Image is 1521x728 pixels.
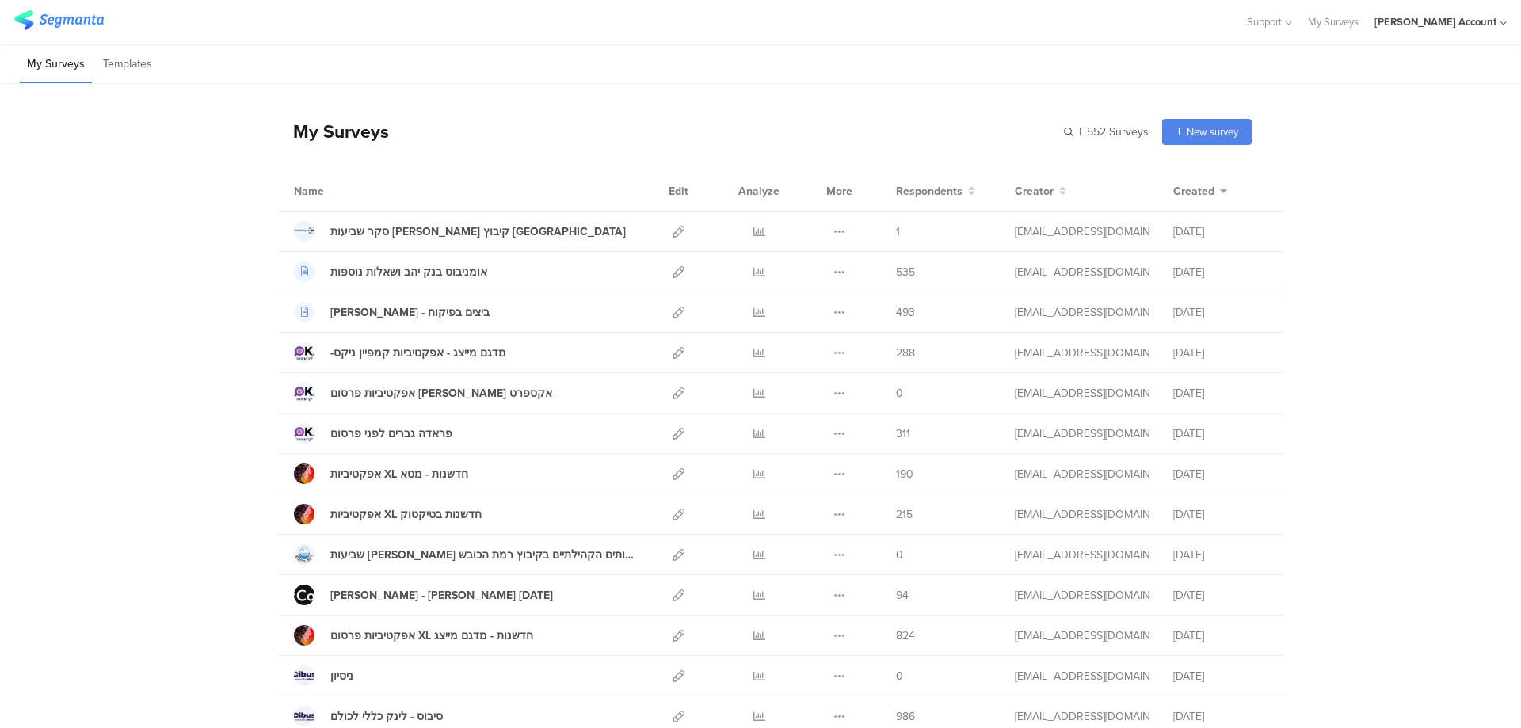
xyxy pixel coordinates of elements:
span: 535 [896,264,915,280]
div: Name [294,183,389,200]
span: Support [1247,14,1282,29]
div: [DATE] [1173,223,1268,240]
span: 0 [896,385,903,402]
div: אפקטיביות XL חדשנות - מטא [330,466,468,482]
span: Created [1173,183,1214,200]
span: 215 [896,506,913,523]
span: 0 [896,668,903,684]
span: 288 [896,345,915,361]
div: שביעות רצון מהשירותים הקהילתיים בקיבוץ רמת הכובש [330,547,638,563]
span: Creator [1015,183,1054,200]
span: 493 [896,304,915,321]
span: 190 [896,466,913,482]
div: [DATE] [1173,668,1268,684]
span: New survey [1187,124,1238,139]
div: ניסיון [330,668,353,684]
a: אפקטיביות XL חדשנות - מטא [294,463,468,484]
a: אפקטיביות XL חדשנות בטיקטוק [294,504,482,524]
div: פראדה גברים לפני פרסום [330,425,452,442]
div: [DATE] [1173,264,1268,280]
span: 552 Surveys [1087,124,1149,140]
div: אסף פינק - ביצים בפיקוח [330,304,490,321]
span: 986 [896,708,915,725]
span: Respondents [896,183,963,200]
div: miri@miridikman.co.il [1015,385,1149,402]
div: סיבוס - לינק כללי לכולם [330,708,443,725]
a: [PERSON_NAME] - ביצים בפיקוח [294,302,490,322]
div: אפקטיביות פרסום מן אקספרט [330,385,552,402]
span: 311 [896,425,910,442]
div: [DATE] [1173,345,1268,361]
a: פראדה גברים לפני פרסום [294,423,452,444]
div: [DATE] [1173,627,1268,644]
div: Edit [661,171,696,211]
img: segmanta logo [14,10,104,30]
div: [DATE] [1173,385,1268,402]
div: More [822,171,856,211]
div: miri@miridikman.co.il [1015,425,1149,442]
li: My Surveys [20,46,92,83]
a: אפקטיביות פרסום XL חדשנות - מדגם מייצג [294,625,533,646]
a: סיבוס - לינק כללי לכולם [294,706,443,726]
div: [DATE] [1173,304,1268,321]
a: ניסיון [294,665,353,686]
div: [DATE] [1173,506,1268,523]
span: 94 [896,587,909,604]
div: אפקטיביות פרסום XL חדשנות - מדגם מייצג [330,627,533,644]
div: miri@miridikman.co.il [1015,627,1149,644]
div: [DATE] [1173,547,1268,563]
div: miri@miridikman.co.il [1015,345,1149,361]
div: [DATE] [1173,587,1268,604]
a: -מדגם מייצג - אפקטיביות קמפיין ניקס [294,342,506,363]
div: אפקטיביות XL חדשנות בטיקטוק [330,506,482,523]
button: Creator [1015,183,1066,200]
div: [DATE] [1173,708,1268,725]
a: סקר שביעות [PERSON_NAME] קיבוץ [GEOGRAPHIC_DATA] [294,221,626,242]
div: [DATE] [1173,425,1268,442]
div: [PERSON_NAME] Account [1374,14,1496,29]
div: [DATE] [1173,466,1268,482]
div: -מדגם מייצג - אפקטיביות קמפיין ניקס [330,345,506,361]
div: miri@miridikman.co.il [1015,466,1149,482]
span: 0 [896,547,903,563]
div: miri@miridikman.co.il [1015,668,1149,684]
a: [PERSON_NAME] - [PERSON_NAME] [DATE] [294,585,553,605]
button: Respondents [896,183,975,200]
span: 1 [896,223,900,240]
a: שביעות [PERSON_NAME] מהשירותים הקהילתיים בקיבוץ רמת הכובש [294,544,638,565]
div: miri@miridikman.co.il [1015,223,1149,240]
div: miri@miridikman.co.il [1015,506,1149,523]
div: סקר מקאן - גל 7 ספטמבר 25 [330,587,553,604]
button: Created [1173,183,1227,200]
li: Templates [96,46,159,83]
a: אומניבוס בנק יהב ושאלות נוספות [294,261,487,282]
div: סקר שביעות רצון קיבוץ כנרת [330,223,626,240]
span: | [1077,124,1084,140]
div: My Surveys [277,118,389,145]
div: miri@miridikman.co.il [1015,264,1149,280]
span: 824 [896,627,915,644]
div: miri@miridikman.co.il [1015,547,1149,563]
div: Analyze [735,171,783,211]
div: miri@miridikman.co.il [1015,587,1149,604]
div: miri@miridikman.co.il [1015,304,1149,321]
div: miri@miridikman.co.il [1015,708,1149,725]
a: אפקטיביות פרסום [PERSON_NAME] אקספרט [294,383,552,403]
div: אומניבוס בנק יהב ושאלות נוספות [330,264,487,280]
